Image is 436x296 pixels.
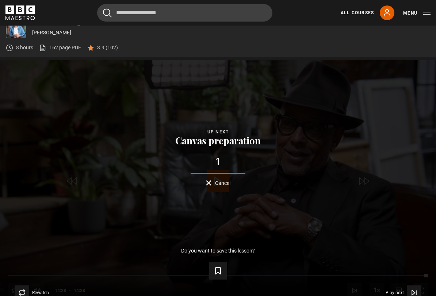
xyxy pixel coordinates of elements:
[16,44,33,52] p: 8 hours
[12,157,424,167] div: 1
[341,10,374,16] a: All Courses
[12,128,424,136] div: Up next
[206,180,230,186] button: Cancel
[39,44,81,52] a: 162 page PDF
[215,181,230,186] span: Cancel
[173,136,263,146] button: Canvas preparation
[103,8,112,18] button: Submit the search query
[97,4,272,22] input: Search
[32,19,430,26] p: Portrait Painting
[181,248,255,253] p: Do you want to save this lesson?
[386,291,404,295] span: Play next
[403,10,431,17] button: Toggle navigation
[5,5,35,20] svg: BBC Maestro
[32,291,49,295] span: Rewatch
[32,29,430,37] p: [PERSON_NAME]
[97,44,118,52] p: 3.9 (102)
